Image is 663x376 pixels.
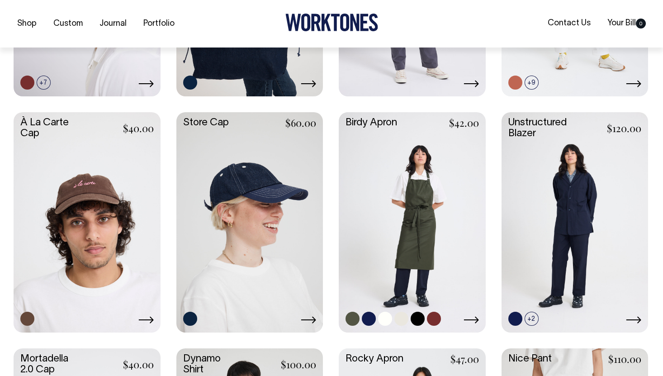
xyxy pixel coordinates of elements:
[636,19,646,29] span: 0
[96,16,130,31] a: Journal
[604,16,649,31] a: Your Bill0
[544,16,594,31] a: Contact Us
[525,312,539,326] span: +2
[50,16,86,31] a: Custom
[14,16,40,31] a: Shop
[140,16,178,31] a: Portfolio
[37,76,51,90] span: +7
[525,76,539,90] span: +9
